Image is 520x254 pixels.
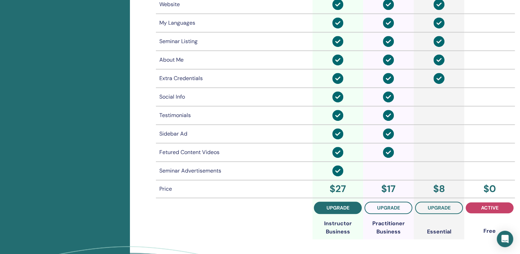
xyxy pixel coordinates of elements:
button: active [466,202,514,213]
div: About Me [159,56,309,64]
span: upgrade [428,205,451,211]
div: Fetured Content Videos [159,148,309,156]
img: circle-check-solid.svg [332,110,343,121]
span: upgrade [326,205,349,211]
div: Price [159,185,309,193]
img: circle-check-solid.svg [383,128,394,139]
img: circle-check-solid.svg [383,36,394,47]
div: Practitioner Business [363,219,414,236]
div: $ 0 [466,182,514,196]
img: circle-check-solid.svg [383,110,394,121]
img: circle-check-solid.svg [332,128,343,139]
span: upgrade [377,205,400,211]
button: upgrade [415,202,463,214]
img: circle-check-solid.svg [332,54,343,65]
div: Sidebar Ad [159,130,309,138]
div: Instructor Business [312,219,363,236]
div: Social Info [159,93,309,101]
img: circle-check-solid.svg [383,91,394,102]
div: Testimonials [159,111,309,119]
div: Open Intercom Messenger [497,231,513,247]
div: Free [483,227,496,235]
div: Seminar Listing [159,37,309,46]
img: circle-check-solid.svg [332,165,343,176]
img: circle-check-solid.svg [332,73,343,84]
div: My Languages [159,19,309,27]
img: circle-check-solid.svg [332,36,343,47]
img: circle-check-solid.svg [332,17,343,28]
img: circle-check-solid.svg [332,147,343,158]
div: Extra Credentials [159,74,309,82]
div: $ 8 [415,182,463,196]
div: Seminar Advertisements [159,167,309,175]
img: circle-check-solid.svg [383,17,394,28]
img: circle-check-solid.svg [434,54,444,65]
button: upgrade [314,202,362,214]
img: circle-check-solid.svg [383,54,394,65]
div: Website [159,0,309,9]
button: upgrade [364,202,412,214]
img: circle-check-solid.svg [434,17,444,28]
div: Essential [427,228,451,236]
span: active [481,205,498,211]
img: circle-check-solid.svg [383,147,394,158]
img: circle-check-solid.svg [434,73,444,84]
img: circle-check-solid.svg [383,73,394,84]
img: circle-check-solid.svg [332,91,343,102]
div: $ 27 [314,182,362,196]
div: $ 17 [364,182,412,196]
img: circle-check-solid.svg [434,36,444,47]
